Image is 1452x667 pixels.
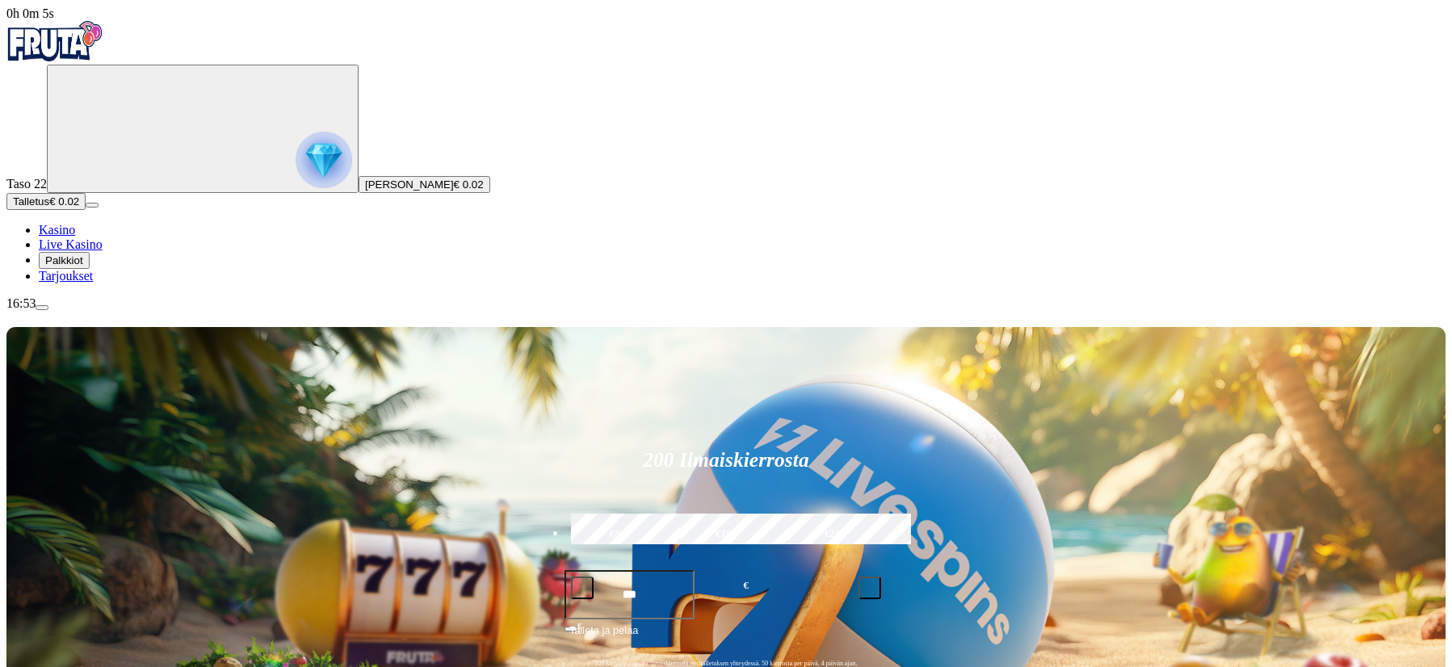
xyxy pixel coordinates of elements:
[676,511,777,558] label: €150
[858,577,881,599] button: plus icon
[6,6,54,20] span: user session time
[454,178,484,191] span: € 0.02
[365,178,454,191] span: [PERSON_NAME]
[6,177,47,191] span: Taso 22
[6,21,1446,283] nav: Primary
[13,195,49,208] span: Talletus
[784,511,885,558] label: €250
[39,252,90,269] button: Palkkiot
[577,621,582,631] span: €
[359,176,490,193] button: [PERSON_NAME]€ 0.02
[6,21,103,61] img: Fruta
[567,511,668,558] label: €50
[39,237,103,251] a: Live Kasino
[6,193,86,210] button: Talletusplus icon€ 0.02
[39,223,75,237] a: Kasino
[6,223,1446,283] nav: Main menu
[86,203,99,208] button: menu
[564,622,888,652] button: Talleta ja pelaa
[49,195,79,208] span: € 0.02
[6,296,36,310] span: 16:53
[36,305,48,310] button: menu
[744,578,749,594] span: €
[6,50,103,64] a: Fruta
[296,132,352,188] img: reward progress
[571,577,594,599] button: minus icon
[39,269,93,283] a: Tarjoukset
[47,65,359,193] button: reward progress
[45,254,83,266] span: Palkkiot
[569,623,638,652] span: Talleta ja pelaa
